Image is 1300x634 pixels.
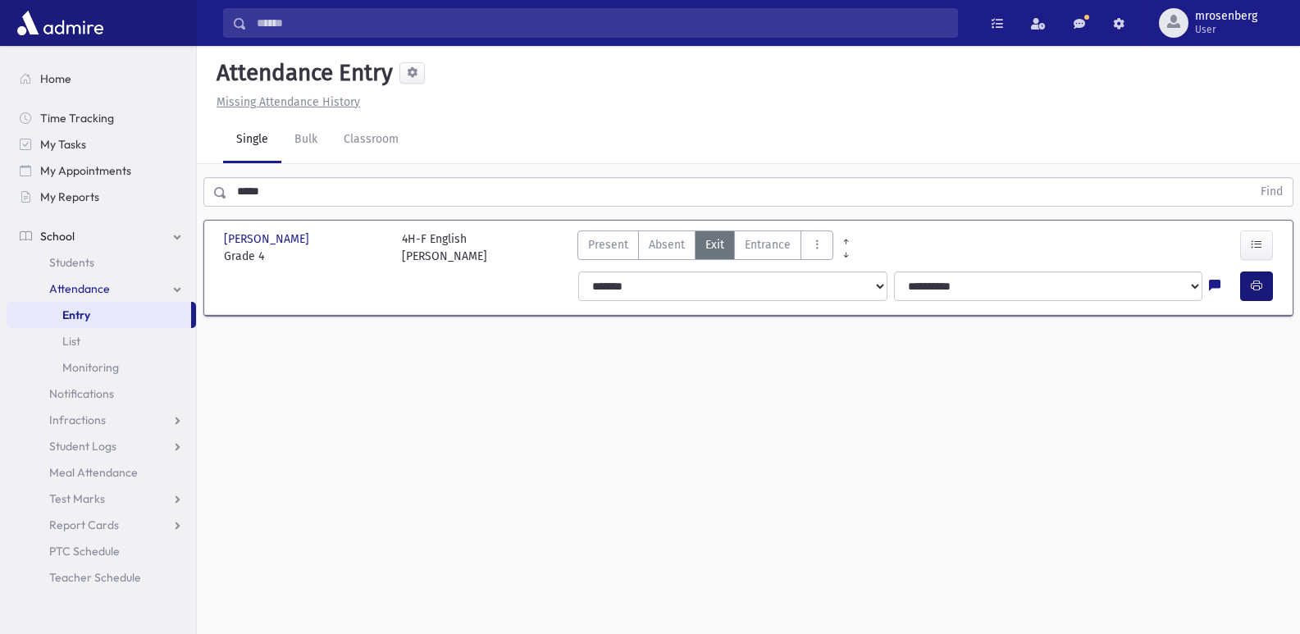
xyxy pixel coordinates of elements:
span: Absent [649,236,685,253]
span: School [40,229,75,244]
a: Home [7,66,196,92]
a: Test Marks [7,486,196,512]
span: Student Logs [49,439,116,454]
span: Time Tracking [40,111,114,125]
a: Single [223,117,281,163]
a: My Appointments [7,157,196,184]
span: Teacher Schedule [49,570,141,585]
span: PTC Schedule [49,544,120,559]
a: List [7,328,196,354]
a: Time Tracking [7,105,196,131]
a: Notifications [7,381,196,407]
a: Meal Attendance [7,459,196,486]
input: Search [247,8,957,38]
button: Find [1251,178,1293,206]
a: My Tasks [7,131,196,157]
span: Test Marks [49,491,105,506]
span: Monitoring [62,360,119,375]
a: Teacher Schedule [7,564,196,591]
span: Exit [705,236,724,253]
a: Bulk [281,117,331,163]
a: Classroom [331,117,412,163]
span: Report Cards [49,518,119,532]
span: Present [588,236,628,253]
h5: Attendance Entry [210,59,393,87]
a: Entry [7,302,191,328]
a: Attendance [7,276,196,302]
span: Entry [62,308,90,322]
span: Meal Attendance [49,465,138,480]
span: Infractions [49,413,106,427]
span: Grade 4 [224,248,385,265]
a: Missing Attendance History [210,95,360,109]
a: School [7,223,196,249]
span: My Reports [40,189,99,204]
a: Report Cards [7,512,196,538]
span: My Tasks [40,137,86,152]
span: Home [40,71,71,86]
span: Notifications [49,386,114,401]
span: List [62,334,80,349]
span: [PERSON_NAME] [224,230,312,248]
span: Students [49,255,94,270]
a: My Reports [7,184,196,210]
a: Students [7,249,196,276]
a: Student Logs [7,433,196,459]
u: Missing Attendance History [217,95,360,109]
a: PTC Schedule [7,538,196,564]
span: User [1195,23,1257,36]
a: Monitoring [7,354,196,381]
span: Entrance [745,236,791,253]
span: My Appointments [40,163,131,178]
span: Attendance [49,281,110,296]
span: mrosenberg [1195,10,1257,23]
div: AttTypes [577,230,833,265]
img: AdmirePro [13,7,107,39]
div: 4H-F English [PERSON_NAME] [402,230,487,265]
a: Infractions [7,407,196,433]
